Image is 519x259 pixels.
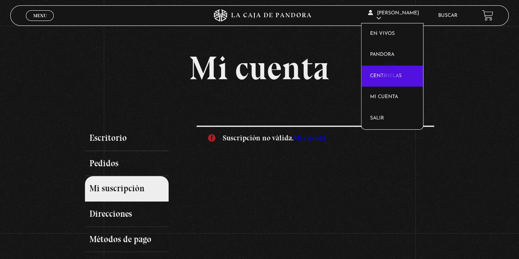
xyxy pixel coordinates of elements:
span: Menu [33,13,47,18]
h1: Mi cuenta [85,52,434,85]
span: [PERSON_NAME] [368,11,419,21]
a: Centinelas [361,66,423,87]
a: Mi suscripción [85,176,169,202]
a: Mi cuenta [361,87,423,108]
a: Buscar [438,13,457,18]
a: En vivos [361,23,423,45]
a: Métodos de pago [85,227,169,252]
a: Pedidos [85,151,169,176]
a: Direcciones [85,202,169,227]
a: Pandora [361,44,423,66]
a: Salir [361,108,423,129]
span: Cerrar [30,20,50,25]
a: View your shopping cart [482,10,493,21]
div: Suscripción no válida. [197,126,434,149]
a: Escritorio [85,126,169,151]
a: Mi cuenta [293,133,325,142]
